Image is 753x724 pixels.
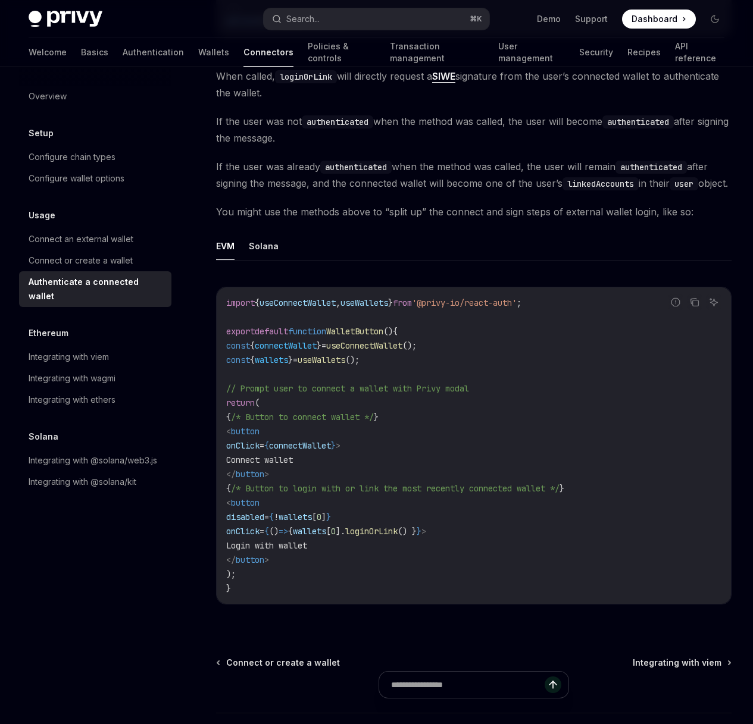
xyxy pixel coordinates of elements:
code: authenticated [302,115,373,128]
a: Overview [19,86,171,107]
a: Support [575,13,608,25]
span: [ [312,512,317,522]
span: // Prompt user to connect a wallet with Privy modal [226,383,469,394]
h5: Usage [29,208,55,222]
span: = [260,440,264,451]
span: button [236,554,264,565]
span: Login with wallet [226,540,307,551]
div: Search... [286,12,320,26]
span: useWallets [298,355,345,365]
img: dark logo [29,11,102,27]
span: button [231,497,260,508]
span: '@privy-io/react-auth' [412,297,517,308]
a: Wallets [198,38,229,67]
a: Dashboard [622,10,696,29]
code: authenticated [602,115,674,128]
span: useConnectWallet [326,340,402,351]
span: ; [517,297,521,308]
span: = [293,355,298,365]
span: </ [226,554,236,565]
a: Integrating with @solana/web3.js [19,450,171,471]
span: (); [402,340,417,351]
a: Connect or create a wallet [19,250,171,271]
div: Connect an external wallet [29,232,133,246]
div: Integrating with ethers [29,393,115,407]
code: loginOrLink [275,70,337,83]
span: } [317,340,321,351]
span: } [417,526,421,537]
span: button [231,426,260,437]
code: authenticated [320,161,392,174]
span: You might use the methods above to “split up” the connect and sign steps of external wallet login... [216,203,732,220]
span: const [226,355,250,365]
a: Welcome [29,38,67,67]
span: => [279,526,288,537]
a: Authentication [123,38,184,67]
a: Demo [537,13,561,25]
a: API reference [675,38,724,67]
span: > [264,554,269,565]
a: Recipes [627,38,661,67]
span: ! [274,512,279,522]
code: user [670,177,698,190]
a: Configure chain types [19,146,171,168]
span: } [331,440,336,451]
div: Integrating with @solana/web3.js [29,453,157,468]
span: /* Button to connect wallet */ [231,412,374,422]
span: ⌘ K [470,14,482,24]
span: } [388,297,393,308]
span: from [393,297,412,308]
button: Toggle dark mode [705,10,724,29]
span: > [421,526,426,537]
span: If the user was already when the method was called, the user will remain after signing the messag... [216,158,732,192]
code: linkedAccounts [563,177,639,190]
span: [ [326,526,331,537]
span: { [288,526,293,537]
button: Search...⌘K [264,8,489,30]
span: const [226,340,250,351]
span: wallets [293,526,326,537]
span: < [226,497,231,508]
a: SIWE [432,70,455,83]
div: Overview [29,89,67,104]
div: Configure wallet options [29,171,124,186]
h5: Solana [29,430,58,444]
span: 0 [331,526,336,537]
span: } [560,483,564,494]
span: disabled [226,512,264,522]
span: connectWallet [255,340,317,351]
button: Solana [249,232,279,260]
span: > [264,469,269,479]
span: , [336,297,340,308]
span: useWallets [340,297,388,308]
a: User management [498,38,565,67]
span: /* Button to login with or link the most recently connected wallet */ [231,483,560,494]
span: import [226,297,255,308]
a: Integrating with wagmi [19,368,171,389]
div: Authenticate a connected wallet [29,275,164,303]
span: </ [226,469,236,479]
span: { [393,326,398,337]
div: Connect or create a wallet [29,253,133,268]
h5: Ethereum [29,326,68,340]
button: EVM [216,232,235,260]
span: wallets [255,355,288,365]
span: Integrating with viem [633,657,721,669]
a: Integrating with ethers [19,389,171,410]
span: } [326,512,331,522]
span: < [226,426,231,437]
span: } [288,355,293,365]
span: loginOrLink [345,526,398,537]
span: connectWallet [269,440,331,451]
span: (); [345,355,360,365]
a: Connectors [243,38,293,67]
span: WalletButton [326,326,383,337]
input: Ask a question... [391,672,545,698]
span: ); [226,569,236,579]
span: return [226,397,255,408]
div: Integrating with viem [29,350,109,364]
a: Configure wallet options [19,168,171,189]
span: wallets [279,512,312,522]
span: onClick [226,440,260,451]
div: Integrating with @solana/kit [29,475,136,489]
